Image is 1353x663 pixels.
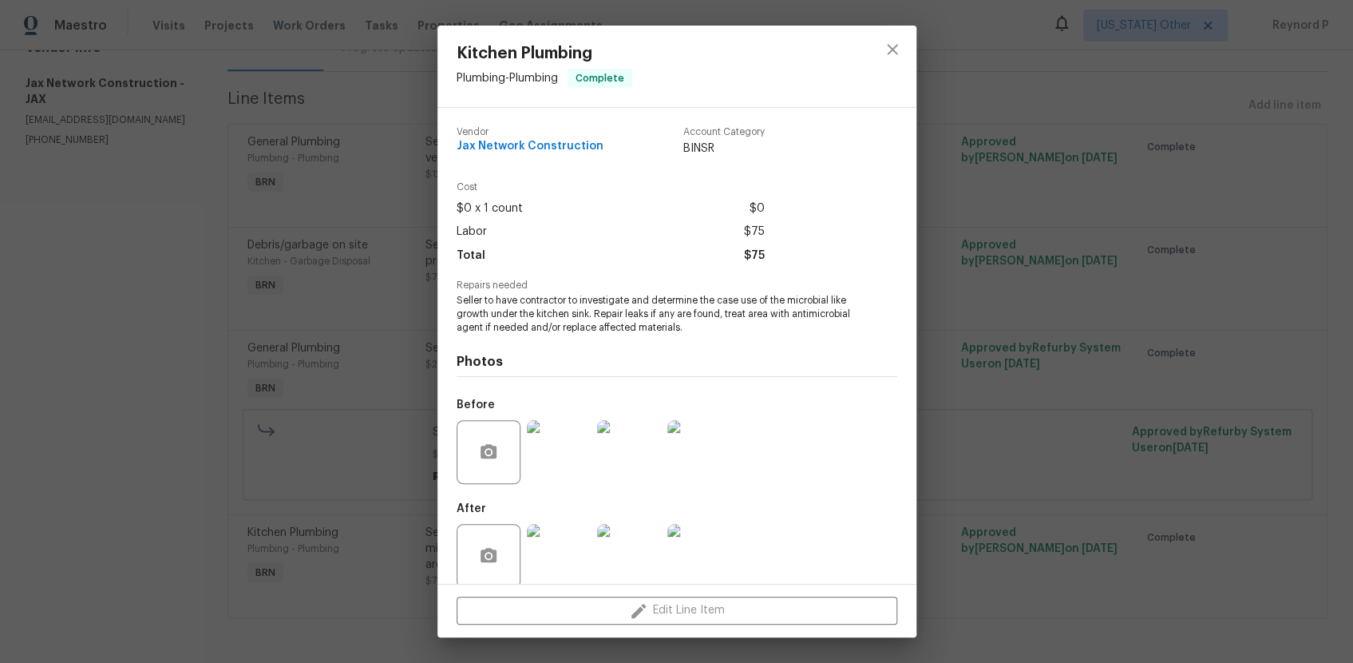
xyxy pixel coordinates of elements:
[744,220,765,244] span: $75
[683,127,765,137] span: Account Category
[457,141,603,153] span: Jax Network Construction
[457,354,897,370] h4: Photos
[744,244,765,268] span: $75
[569,70,631,86] span: Complete
[457,182,765,193] span: Cost
[457,127,603,137] span: Vendor
[457,294,853,334] span: Seller to have contractor to investigate and determine the case use of the microbial like growth ...
[750,197,765,220] span: $0
[457,197,523,220] span: $0 x 1 count
[457,503,486,514] h5: After
[457,399,495,411] h5: Before
[873,30,912,69] button: close
[457,220,487,244] span: Labor
[683,141,765,157] span: BINSR
[457,244,485,268] span: Total
[457,45,632,62] span: Kitchen Plumbing
[457,280,897,291] span: Repairs needed
[457,73,558,84] span: Plumbing - Plumbing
